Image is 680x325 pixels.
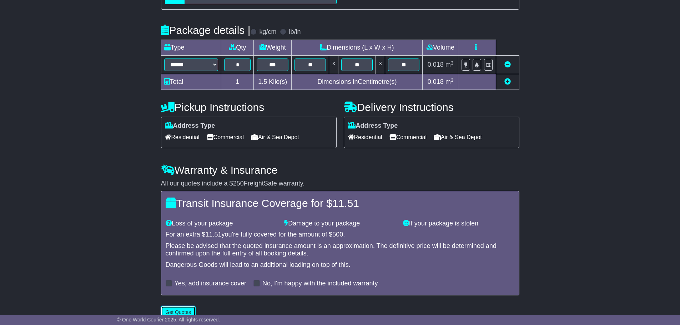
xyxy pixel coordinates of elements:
td: Qty [221,40,254,56]
h4: Transit Insurance Coverage for $ [166,197,515,209]
a: Remove this item [504,61,511,68]
label: kg/cm [259,28,276,36]
td: 1 [221,74,254,90]
label: Address Type [165,122,215,130]
td: Dimensions (L x W x H) [292,40,423,56]
td: Kilo(s) [254,74,292,90]
td: Dimensions in Centimetre(s) [292,74,423,90]
span: Commercial [207,132,244,143]
span: Air & Sea Depot [434,132,482,143]
span: 0.018 [428,61,444,68]
span: © One World Courier 2025. All rights reserved. [117,317,220,323]
span: m [445,78,454,85]
div: All our quotes include a $ FreightSafe warranty. [161,180,519,188]
h4: Pickup Instructions [161,101,337,113]
td: x [376,56,385,74]
td: Total [161,74,221,90]
td: Weight [254,40,292,56]
label: Address Type [348,122,398,130]
span: 250 [233,180,244,187]
label: lb/in [289,28,301,36]
span: 500 [332,231,343,238]
span: 11.51 [206,231,222,238]
div: Damage to your package [281,220,399,228]
a: Add new item [504,78,511,85]
span: Residential [165,132,200,143]
div: Please be advised that the quoted insurance amount is an approximation. The definitive price will... [166,242,515,258]
span: Air & Sea Depot [251,132,299,143]
div: For an extra $ you're fully covered for the amount of $ . [166,231,515,239]
td: Volume [423,40,458,56]
span: 0.018 [428,78,444,85]
div: If your package is stolen [399,220,518,228]
span: Residential [348,132,382,143]
span: 1.5 [258,78,267,85]
sup: 3 [451,77,454,83]
td: x [329,56,338,74]
span: 11.51 [332,197,359,209]
label: Yes, add insurance cover [175,280,246,288]
h4: Delivery Instructions [344,101,519,113]
h4: Warranty & Insurance [161,164,519,176]
button: Get Quotes [161,306,196,319]
label: No, I'm happy with the included warranty [262,280,378,288]
td: Type [161,40,221,56]
div: Loss of your package [162,220,281,228]
sup: 3 [451,60,454,66]
div: Dangerous Goods will lead to an additional loading on top of this. [166,261,515,269]
span: m [445,61,454,68]
h4: Package details | [161,24,251,36]
span: Commercial [389,132,427,143]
